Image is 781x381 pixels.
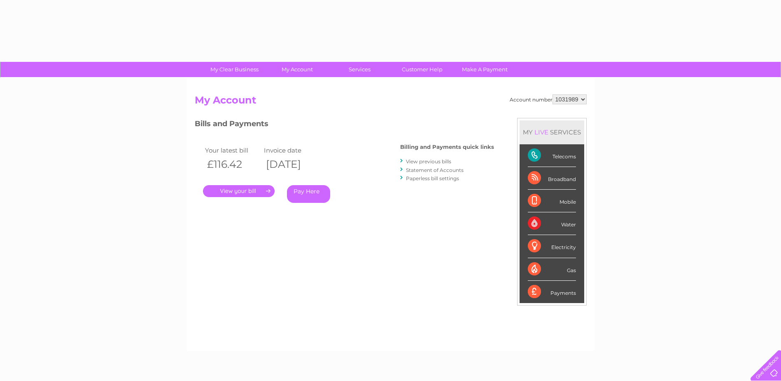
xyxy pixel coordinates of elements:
[200,62,268,77] a: My Clear Business
[195,118,494,132] h3: Bills and Payments
[510,94,587,104] div: Account number
[528,190,576,212] div: Mobile
[520,120,584,144] div: MY SERVICES
[326,62,394,77] a: Services
[400,144,494,150] h4: Billing and Payments quick links
[203,145,262,156] td: Your latest bill
[528,235,576,258] div: Electricity
[528,212,576,235] div: Water
[406,158,451,165] a: View previous bills
[203,156,262,173] th: £116.42
[203,185,275,197] a: .
[451,62,519,77] a: Make A Payment
[263,62,331,77] a: My Account
[388,62,456,77] a: Customer Help
[195,94,587,110] h2: My Account
[528,144,576,167] div: Telecoms
[528,167,576,190] div: Broadband
[406,175,459,181] a: Paperless bill settings
[406,167,464,173] a: Statement of Accounts
[528,281,576,303] div: Payments
[262,145,321,156] td: Invoice date
[287,185,330,203] a: Pay Here
[533,128,550,136] div: LIVE
[528,258,576,281] div: Gas
[262,156,321,173] th: [DATE]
